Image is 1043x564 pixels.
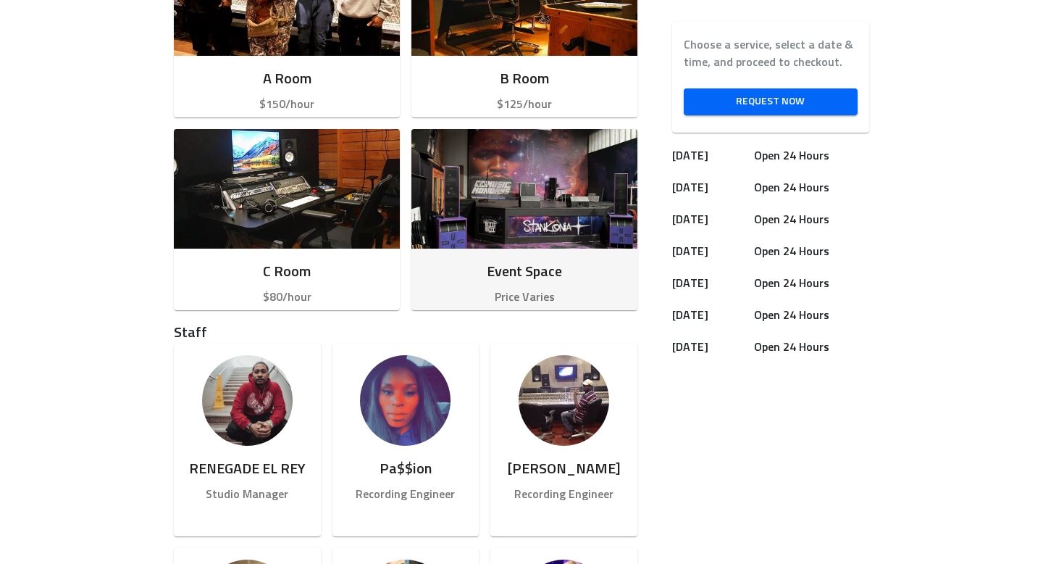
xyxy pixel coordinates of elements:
h6: [DATE] [672,178,748,198]
h6: Open 24 Hours [754,241,863,262]
h6: [PERSON_NAME] [502,457,626,481]
h6: A Room [185,67,388,91]
h6: Open 24 Hours [754,273,863,294]
h6: Open 24 Hours [754,146,863,166]
img: RENEGADE EL REY [202,355,293,446]
button: C Room$80/hour [174,129,400,310]
h6: [DATE] [672,210,748,230]
button: Event SpacePrice Varies [411,129,637,310]
p: $125/hour [423,96,626,113]
p: Price Varies [423,289,626,306]
h6: Event Space [423,260,626,283]
p: Studio Manager [185,486,309,503]
img: Pa$$ion [360,355,451,446]
p: Recording Engineer [344,486,468,503]
span: Request Now [695,93,846,111]
p: $80/hour [185,289,388,306]
h6: [DATE] [672,273,748,294]
h6: Open 24 Hours [754,178,863,198]
h6: C Room [185,260,388,283]
h6: Open 24 Hours [754,210,863,230]
h6: Pa$$ion [344,457,468,481]
a: Giorgio Yeldell[PERSON_NAME]Recording Engineer [490,355,637,536]
img: Room image [411,129,637,249]
img: Room image [174,129,400,249]
h6: B Room [423,67,626,91]
h6: [DATE] [672,146,748,166]
h6: Open 24 Hours [754,337,863,357]
a: Request Now [684,88,858,115]
label: Choose a service, select a date & time, and proceed to checkout. [684,36,858,71]
h3: Staff [174,322,637,344]
h6: [DATE] [672,305,748,325]
img: Giorgio Yeldell [519,355,609,446]
h6: [DATE] [672,337,748,357]
p: $150/hour [185,96,388,113]
h6: Open 24 Hours [754,305,863,325]
a: RENEGADE EL REYRENEGADE EL REYStudio Manager [174,355,321,536]
p: Recording Engineer [502,486,626,503]
a: Pa$$ionPa$$ionRecording Engineer [332,355,479,536]
h6: [DATE] [672,241,748,262]
h6: RENEGADE EL REY [185,457,309,481]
